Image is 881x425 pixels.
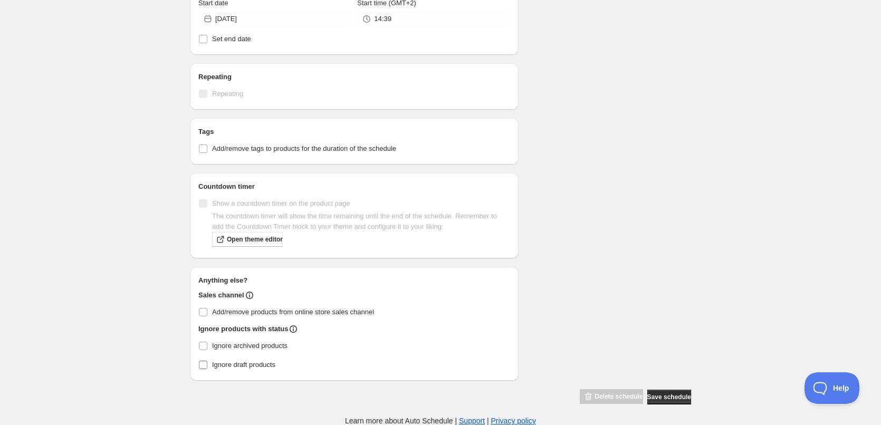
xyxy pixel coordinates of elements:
h2: Repeating [198,72,510,82]
button: Save schedule [647,390,691,404]
iframe: Toggle Customer Support [805,372,860,404]
span: Open theme editor [227,235,283,244]
a: Privacy policy [491,417,537,425]
span: Add/remove tags to products for the duration of the schedule [212,144,396,152]
h2: Tags [198,127,510,137]
h2: Countdown timer [198,181,510,192]
span: Save schedule [647,393,691,401]
span: Set end date [212,35,251,43]
span: Repeating [212,90,243,98]
h2: Anything else? [198,275,510,286]
span: Add/remove products from online store sales channel [212,308,374,316]
h2: Ignore products with status [198,324,288,334]
span: Ignore archived products [212,342,288,350]
h2: Sales channel [198,290,244,301]
p: The countdown timer will show the time remaining until the end of the schedule. Remember to add t... [212,211,510,232]
span: Ignore draft products [212,361,275,369]
span: Show a countdown timer on the product page [212,199,350,207]
a: Support [459,417,485,425]
a: Open theme editor [212,232,283,247]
